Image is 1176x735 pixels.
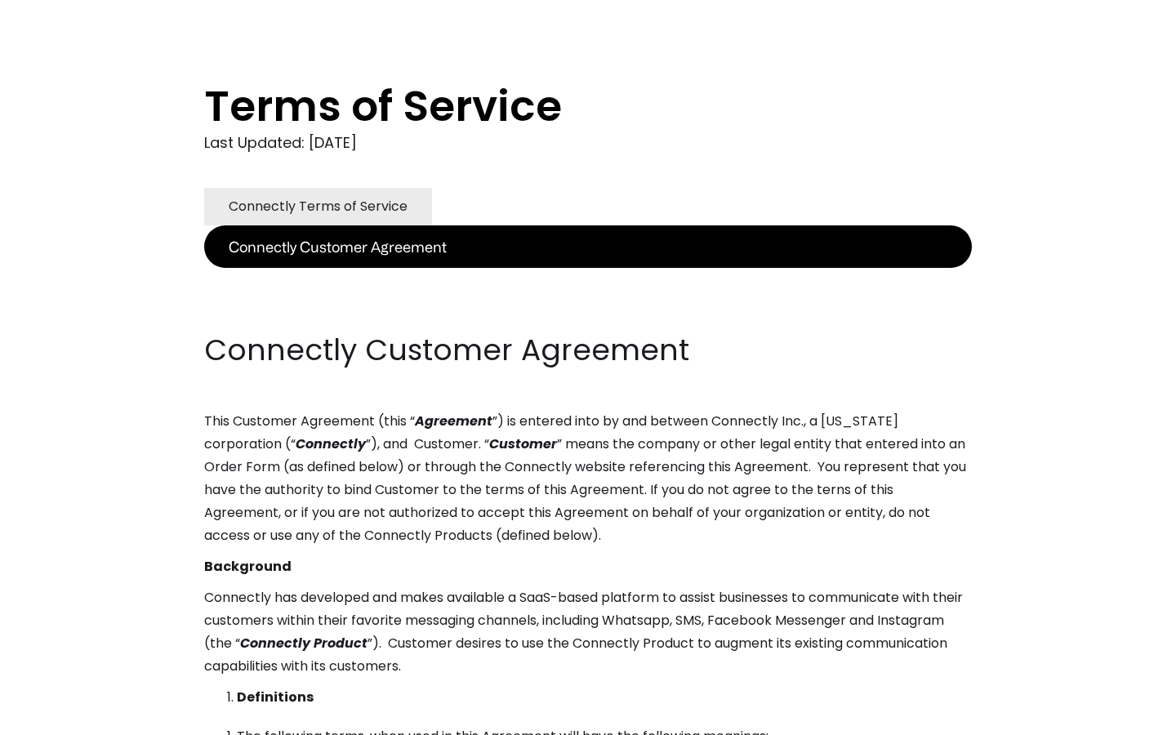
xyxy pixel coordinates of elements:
[237,688,314,706] strong: Definitions
[489,434,557,453] em: Customer
[16,705,98,729] aside: Language selected: English
[229,235,447,258] div: Connectly Customer Agreement
[204,268,972,291] p: ‍
[204,557,292,576] strong: Background
[204,131,972,155] div: Last Updated: [DATE]
[204,410,972,547] p: This Customer Agreement (this “ ”) is entered into by and between Connectly Inc., a [US_STATE] co...
[204,299,972,322] p: ‍
[229,195,408,218] div: Connectly Terms of Service
[204,82,906,131] h1: Terms of Service
[33,706,98,729] ul: Language list
[204,330,972,371] h2: Connectly Customer Agreement
[296,434,366,453] em: Connectly
[240,634,367,653] em: Connectly Product
[204,586,972,678] p: Connectly has developed and makes available a SaaS-based platform to assist businesses to communi...
[415,412,492,430] em: Agreement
